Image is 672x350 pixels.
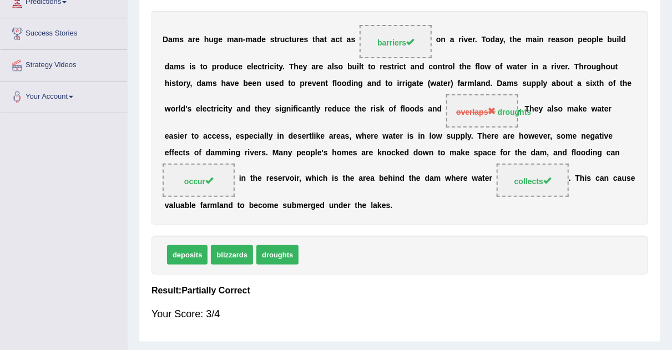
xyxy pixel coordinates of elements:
[394,62,397,71] b: r
[311,62,316,71] b: a
[561,62,565,71] b: e
[405,79,407,88] b: i
[1,82,127,109] a: Your Account
[235,79,239,88] b: e
[583,35,587,44] b: e
[216,62,219,71] b: r
[257,35,262,44] b: d
[450,35,454,44] b: a
[433,62,438,71] b: o
[257,79,262,88] b: n
[436,79,441,88] b: a
[464,35,468,44] b: v
[590,79,593,88] b: i
[548,35,551,44] b: r
[592,35,597,44] b: p
[438,62,443,71] b: n
[224,62,229,71] b: d
[428,62,433,71] b: c
[291,79,296,88] b: o
[347,35,351,44] b: a
[468,35,473,44] b: e
[238,35,243,44] b: n
[252,35,257,44] b: a
[472,35,475,44] b: r
[620,79,623,88] b: t
[265,62,267,71] b: r
[338,62,343,71] b: o
[543,79,548,88] b: y
[475,35,477,44] b: .
[608,79,613,88] b: o
[560,35,564,44] b: s
[163,35,168,44] b: D
[397,79,400,88] b: i
[219,105,223,114] b: c
[486,35,491,44] b: o
[522,79,527,88] b: s
[597,79,599,88] b: t
[1,50,127,78] a: Strategy Videos
[360,25,432,58] span: Drop target
[532,79,537,88] b: p
[315,35,320,44] b: h
[227,35,234,44] b: m
[574,62,579,71] b: T
[169,79,171,88] b: i
[460,79,464,88] b: a
[407,79,412,88] b: g
[503,35,506,44] b: ,
[217,105,219,114] b: i
[497,79,502,88] b: D
[300,79,305,88] b: p
[587,62,592,71] b: o
[387,62,392,71] b: s
[189,62,191,71] b: i
[211,105,214,114] b: t
[441,35,446,44] b: n
[247,62,251,71] b: e
[203,105,207,114] b: e
[234,35,239,44] b: a
[570,79,573,88] b: t
[377,38,414,47] span: barriers
[380,62,382,71] b: r
[213,79,217,88] b: s
[324,35,327,44] b: t
[173,35,179,44] b: m
[319,62,324,71] b: e
[312,35,315,44] b: t
[419,79,423,88] b: e
[541,79,543,88] b: l
[246,105,251,114] b: d
[174,62,180,71] b: m
[552,62,554,71] b: r
[517,62,520,71] b: t
[270,62,274,71] b: c
[165,105,171,114] b: w
[617,35,619,44] b: i
[481,79,486,88] b: n
[1,18,127,46] a: Success Stories
[499,35,503,44] b: y
[577,79,582,88] b: a
[270,35,275,44] b: s
[289,35,292,44] b: t
[532,62,534,71] b: i
[307,79,312,88] b: e
[503,79,507,88] b: a
[495,35,499,44] b: a
[304,35,309,44] b: s
[612,35,617,44] b: u
[431,79,437,88] b: w
[185,105,187,114] b: '
[238,62,242,71] b: e
[266,79,271,88] b: u
[225,105,228,114] b: t
[251,62,254,71] b: l
[556,79,561,88] b: b
[491,79,493,88] b: .
[564,35,569,44] b: o
[332,62,334,71] b: l
[214,35,219,44] b: g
